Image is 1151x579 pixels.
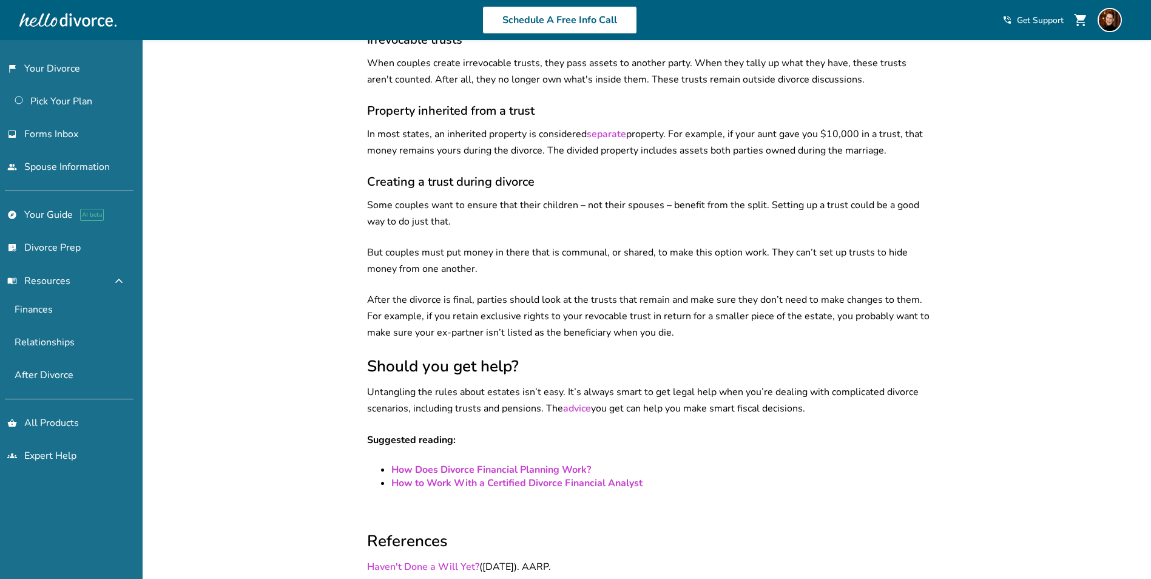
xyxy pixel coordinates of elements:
span: Get Support [1017,15,1064,26]
a: How Does Divorce Financial Planning Work? [391,463,591,476]
a: How to Work With a Certified Divorce Financial Analyst [391,476,643,490]
span: list_alt_check [7,243,17,252]
iframe: Chat Widget [1090,521,1151,579]
p: Untangling the rules about estates isn’t easy. It’s always smart to get legal help when you’re de... [367,384,930,417]
span: menu_book [7,276,17,286]
a: advice [563,402,591,415]
span: flag_2 [7,64,17,73]
span: Forms Inbox [24,127,78,141]
span: inbox [7,129,17,139]
p: After the divorce is final, parties should look at the trusts that remain and make sure they don’... [367,292,930,341]
a: Schedule A Free Info Call [482,6,637,34]
h2: References [367,530,930,552]
span: groups [7,451,17,461]
span: Resources [7,274,70,288]
h3: Property inherited from a trust [367,103,930,119]
a: Haven't Done a Will Yet? [367,560,479,574]
span: explore [7,210,17,220]
img: Daisy Montgomery [1098,8,1122,32]
span: people [7,162,17,172]
span: shopping_basket [7,418,17,428]
p: When couples create irrevocable trusts, they pass assets to another party. When they tally up wha... [367,55,930,88]
span: phone_in_talk [1002,15,1012,25]
p: Some couples want to ensure that their children – not their spouses – benefit from the split. Set... [367,197,930,230]
span: shopping_cart [1073,13,1088,27]
p: Suggested reading: [367,432,930,449]
h2: Should you get help? [367,356,930,377]
span: AI beta [80,209,104,221]
p: In most states, an inherited property is considered property. For example, if your aunt gave you ... [367,126,930,159]
span: expand_less [112,274,126,288]
a: separate [587,127,626,141]
a: phone_in_talkGet Support [1002,15,1064,26]
h3: Creating a trust during divorce [367,174,930,190]
p: But couples must put money in there that is communal, or shared, to make this option work. They c... [367,245,930,277]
